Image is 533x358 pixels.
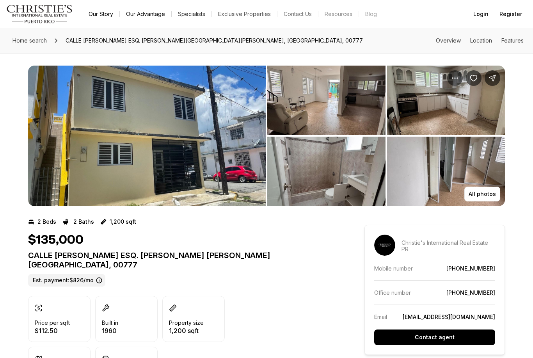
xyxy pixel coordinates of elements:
[12,37,47,44] span: Home search
[37,219,56,225] p: 2 Beds
[436,37,461,44] a: Skip to: Overview
[28,251,336,269] p: CALLE [PERSON_NAME] ESQ. [PERSON_NAME] [PERSON_NAME][GEOGRAPHIC_DATA], 00777
[446,265,495,272] a: [PHONE_NUMBER]
[35,320,70,326] p: Price per sqft
[469,191,496,197] p: All photos
[120,9,171,20] a: Our Advantage
[466,70,481,86] button: Save Property: CALLE CLEMENTE COLON ESQ. MONTANEZ BARRIO FLORES
[28,274,105,287] label: Est. payment: $826/mo
[403,313,495,320] a: [EMAIL_ADDRESS][DOMAIN_NAME]
[62,34,366,47] span: CALLE [PERSON_NAME] ESQ. [PERSON_NAME][GEOGRAPHIC_DATA][PERSON_NAME], [GEOGRAPHIC_DATA], 00777
[387,66,505,135] button: View image gallery
[267,137,386,206] button: View image gallery
[359,9,383,20] a: Blog
[277,9,318,20] button: Contact Us
[169,320,204,326] p: Property size
[469,6,493,22] button: Login
[212,9,277,20] a: Exclusive Properties
[28,66,266,206] li: 1 of 3
[267,66,386,135] button: View image gallery
[485,70,500,86] button: Share Property: CALLE CLEMENTE COLON ESQ. MONTANEZ BARRIO FLORES
[73,219,94,225] p: 2 Baths
[470,37,492,44] a: Skip to: Location
[102,320,118,326] p: Built in
[446,289,495,296] a: [PHONE_NUMBER]
[28,233,84,248] h1: $135,000
[374,289,411,296] p: Office number
[82,9,119,20] a: Our Story
[447,70,463,86] button: Property options
[169,328,204,334] p: 1,200 sqft
[6,5,73,23] img: logo
[102,328,118,334] p: 1960
[415,334,455,340] p: Contact agent
[172,9,211,20] a: Specialists
[473,11,489,17] span: Login
[464,187,500,201] button: All photos
[374,265,413,272] p: Mobile number
[267,66,505,206] li: 2 of 3
[499,11,522,17] span: Register
[374,313,387,320] p: Email
[402,240,495,252] p: Christie's International Real Estate PR
[35,328,70,334] p: $112.50
[110,219,136,225] p: 1,200 sqft
[436,37,524,44] nav: Page section menu
[9,34,50,47] a: Home search
[501,37,524,44] a: Skip to: Features
[62,216,94,228] button: 2 Baths
[387,137,505,206] button: View image gallery
[28,66,505,206] div: Listing Photos
[28,66,266,206] button: View image gallery
[495,6,527,22] button: Register
[374,330,495,345] button: Contact agent
[318,9,359,20] a: Resources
